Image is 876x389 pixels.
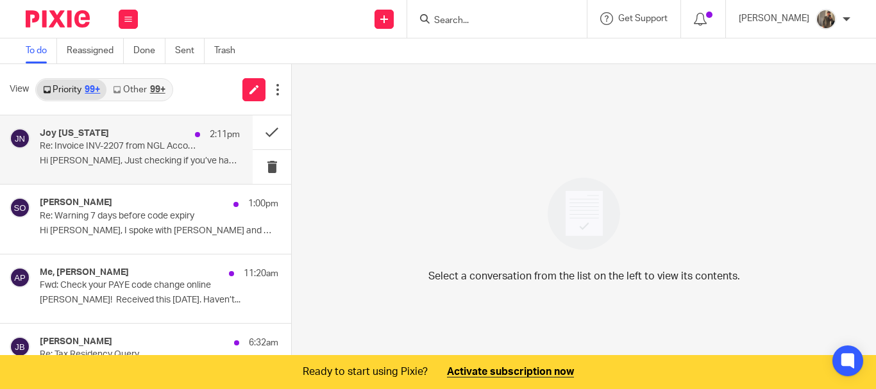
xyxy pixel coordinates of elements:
[40,336,112,347] h4: [PERSON_NAME]
[40,226,278,236] p: Hi [PERSON_NAME], I spoke with [PERSON_NAME] and my address has...
[175,38,205,63] a: Sent
[40,141,200,152] p: Re: Invoice INV-2207 from NGL Accounting Ltd for [PERSON_NAME]
[816,9,836,29] img: IMG_5023.jpeg
[248,197,278,210] p: 1:00pm
[249,336,278,349] p: 6:32am
[150,85,165,94] div: 99+
[26,38,57,63] a: To do
[40,295,278,306] p: [PERSON_NAME]! Received this [DATE]. Haven’t...
[40,349,231,360] p: Re: Tax Residency Query
[85,85,100,94] div: 99+
[67,38,124,63] a: Reassigned
[618,14,668,23] span: Get Support
[210,128,240,141] p: 2:11pm
[244,267,278,280] p: 11:20am
[739,12,809,25] p: [PERSON_NAME]
[10,83,29,96] span: View
[26,10,90,28] img: Pixie
[539,169,628,258] img: image
[40,267,129,278] h4: Me, [PERSON_NAME]
[428,269,740,284] p: Select a conversation from the list on the left to view its contents.
[40,197,112,208] h4: [PERSON_NAME]
[133,38,165,63] a: Done
[40,128,109,139] h4: Joy [US_STATE]
[40,211,231,222] p: Re: Warning 7 days before code expiry
[433,15,548,27] input: Search
[106,79,171,100] a: Other99+
[10,267,30,288] img: svg%3E
[40,156,240,167] p: Hi [PERSON_NAME], Just checking if you’ve had any...
[10,197,30,218] img: svg%3E
[214,38,245,63] a: Trash
[10,128,30,149] img: svg%3E
[10,336,30,357] img: svg%3E
[37,79,106,100] a: Priority99+
[40,280,231,291] p: Fwd: Check your PAYE code change online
